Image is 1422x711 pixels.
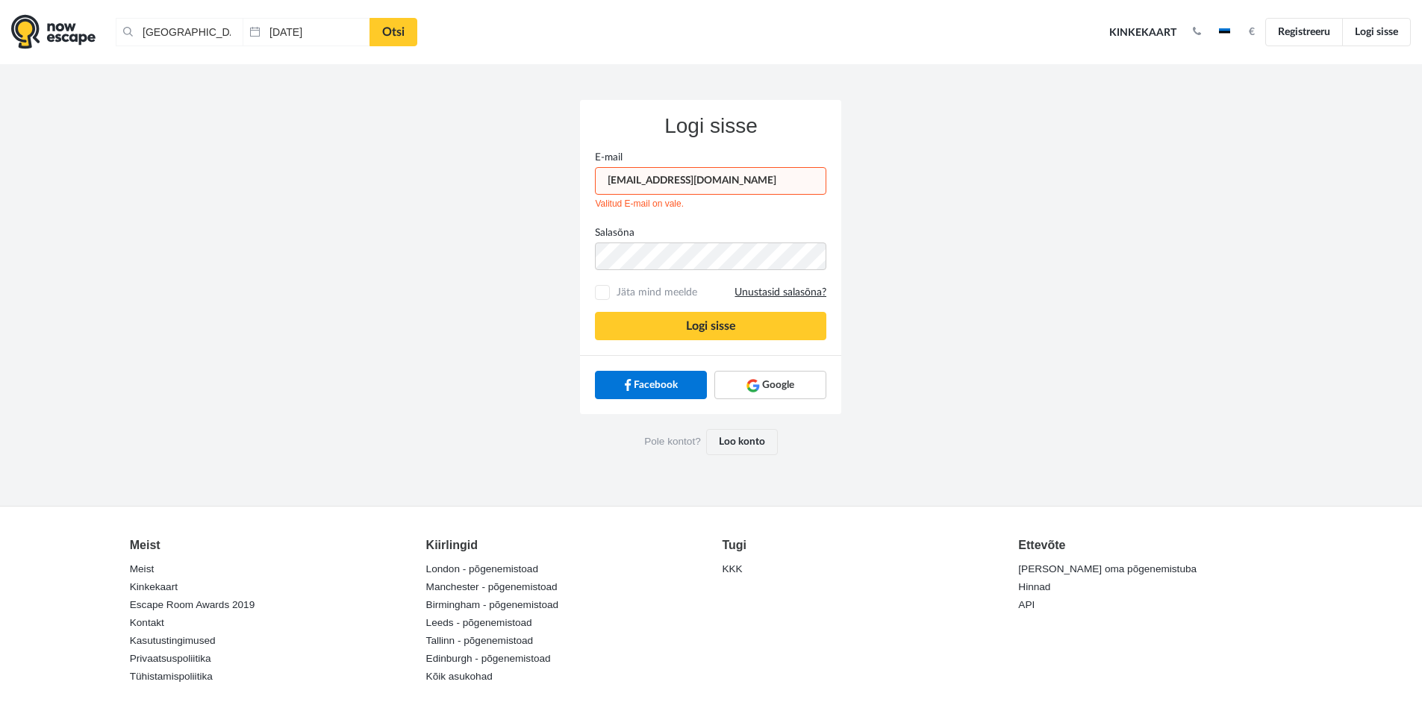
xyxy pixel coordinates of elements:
a: Google [714,371,826,399]
button: € [1241,25,1262,40]
a: Logi sisse [1342,18,1411,46]
a: Facebook [595,371,707,399]
div: Meist [130,536,404,554]
div: Kiirlingid [426,536,700,554]
input: Koha või toa nimi [116,18,243,46]
a: Unustasid salasõna? [735,286,826,300]
input: Jäta mind meeldeUnustasid salasõna? [598,288,608,298]
a: Kontakt [130,613,164,633]
div: Tugi [722,536,996,554]
a: Tühistamispoliitika [130,666,213,687]
div: Pole kontot? [580,414,841,469]
label: E-mail [584,150,838,165]
a: Privaatsuspoliitika [130,648,211,669]
a: Leeds - põgenemistoad [426,613,532,633]
label: Salasõna [584,225,838,240]
a: Birmingham - põgenemistoad [426,595,559,616]
a: KKK [722,559,742,580]
a: Edinburgh - põgenemistoad [426,648,551,669]
a: Loo konto [706,429,778,454]
button: Logi sisse [595,312,826,340]
div: Ettevõte [1018,536,1292,554]
span: Google [762,378,794,392]
a: Kasutustingimused [130,630,216,651]
a: Escape Room Awards 2019 [130,595,255,616]
a: Meist [130,559,154,580]
a: Kinkekaart [1104,16,1182,49]
input: Kuupäev [243,18,369,46]
a: Kinkekaart [130,577,178,598]
h3: Logi sisse [595,115,826,138]
a: Kõik asukohad [426,666,493,687]
a: API [1018,595,1035,616]
a: Registreeru [1265,18,1343,46]
img: logo [11,14,96,49]
a: London - põgenemistoad [426,559,538,580]
a: Otsi [369,18,417,46]
a: Hinnad [1018,577,1050,598]
span: Facebook [634,378,678,392]
a: Tallinn - põgenemistoad [426,630,534,651]
a: Manchester - põgenemistoad [426,577,558,598]
span: Jäta mind meelde [613,285,826,300]
img: et.jpg [1219,28,1230,36]
li: Valitud E-mail on vale. [595,198,826,210]
strong: € [1249,27,1255,37]
a: [PERSON_NAME] oma põgenemistuba [1018,559,1197,580]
